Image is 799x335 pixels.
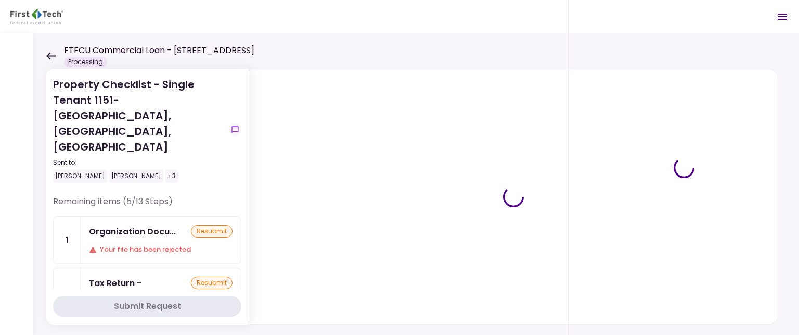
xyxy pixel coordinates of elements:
div: resubmit [191,225,233,238]
div: Tax Return - Borrower [89,277,191,303]
button: show-messages [229,123,241,136]
div: resubmit [191,277,233,289]
button: Submit Request [53,296,241,317]
a: 1Organization Documents for Borrowing EntityresubmitYour file has been rejected [53,216,241,264]
div: +3 [165,169,178,183]
img: Partner icon [10,9,63,24]
div: Submit Request [114,300,181,313]
div: 5 [54,268,81,328]
a: 5Tax Return - BorrowerresubmitYour file has been rejected [53,268,241,328]
div: [PERSON_NAME] [53,169,107,183]
div: Your file has been rejected [89,244,233,255]
div: 1 [54,217,81,263]
div: Sent to: [53,158,225,167]
div: Organization Documents for Borrowing Entity [89,225,176,238]
div: Processing [64,57,107,67]
div: Property Checklist - Single Tenant 1151-[GEOGRAPHIC_DATA], [GEOGRAPHIC_DATA], [GEOGRAPHIC_DATA] [53,77,225,183]
div: Remaining items (5/13 Steps) [53,195,241,216]
h1: FTFCU Commercial Loan - [STREET_ADDRESS] [64,44,254,57]
div: [PERSON_NAME] [109,169,163,183]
